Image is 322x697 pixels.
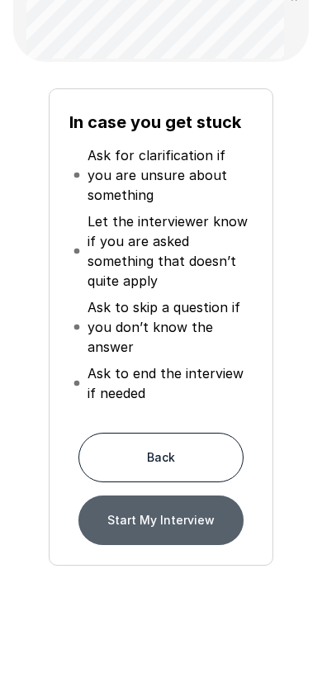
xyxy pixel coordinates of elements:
[88,297,249,357] p: Ask to skip a question if you don’t know the answer
[69,112,241,132] b: In case you get stuck
[88,211,249,291] p: Let the interviewer know if you are asked something that doesn’t quite apply
[78,433,244,482] button: Back
[88,145,249,205] p: Ask for clarification if you are unsure about something
[78,495,244,545] button: Start My Interview
[88,363,249,403] p: Ask to end the interview if needed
